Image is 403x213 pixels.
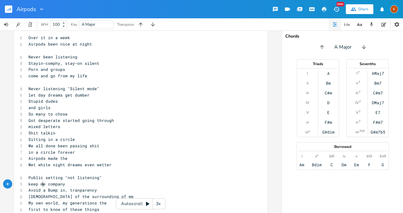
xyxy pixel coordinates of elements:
div: Bdim [312,162,322,167]
div: G [382,162,384,167]
div: vii° [305,130,310,134]
sup: 7 [359,99,361,104]
span: Avoid a Bump in, tranparency [28,187,97,193]
span: Never listening "Silent mode" [28,86,99,91]
div: AMaj7 [372,71,384,76]
div: Triads [297,62,339,66]
div: DMaj7 [372,100,384,105]
span: Stayin-comphy, stay-on silent [28,61,99,66]
div: Share [358,6,368,12]
span: Airpods [17,6,36,12]
span: in a circle forever [28,149,75,155]
div: Em [354,162,359,167]
div: E [327,110,330,115]
div: Autoscroll [116,198,165,209]
div: Am [299,162,304,167]
div: IV [355,100,359,105]
div: 3x [153,198,164,209]
div: bVII [380,154,386,159]
span: A Major [334,44,352,51]
sup: 7 [358,70,360,75]
div: ii [307,81,309,86]
div: Sevenths [347,62,388,66]
div: Key [71,23,77,26]
span: keep me company [28,181,65,187]
div: V [306,110,309,115]
sup: 7 [359,119,360,124]
div: G#dim [322,130,335,134]
button: New [330,4,342,15]
div: A [327,71,330,76]
span: Got desperate started going through [28,118,114,123]
div: vii [355,130,359,134]
button: K [390,2,398,16]
div: ii [356,81,358,86]
div: Bm [326,81,331,86]
div: G#m7b5 [371,130,385,134]
span: first to know of these things [28,207,99,212]
span: let day dreams get dumber [28,92,90,98]
div: Kat [390,5,398,13]
div: v [356,154,357,159]
div: iv [343,154,346,159]
div: D [327,100,330,105]
div: Bm7 [374,81,382,86]
div: i [301,154,302,159]
div: Transpose [117,23,134,26]
span: Airpods been nice at night [28,41,92,47]
div: F [368,162,371,167]
span: mixed letters [28,124,60,129]
span: So many to chose [28,111,68,117]
div: iii [306,90,309,95]
span: [DEMOGRAPHIC_DATA] of the surrounding of me [28,194,134,199]
sup: 7 [359,109,360,114]
span: and girls [28,105,50,110]
sup: 7 [359,90,360,94]
div: New [336,2,344,6]
span: A Major [82,22,95,27]
div: BPM [41,23,48,26]
div: F#m7 [373,120,383,125]
div: I [357,71,357,76]
span: Airpods made the [28,156,68,161]
div: Chords [285,34,400,39]
div: F#m [325,120,332,125]
div: IV [306,100,309,105]
span: Porn and groups [28,67,65,72]
div: V [356,110,358,115]
div: C#m7 [373,90,383,95]
span: Stupid dudes [28,98,58,104]
div: Dm [342,162,346,167]
span: My own world, my generations the [28,200,107,206]
span: Sitting in a circle [28,137,75,142]
div: vi [356,120,358,125]
div: Borrowed [297,145,389,149]
span: Never been listening [28,54,77,60]
span: Public setting "not listening" [28,175,102,180]
div: ii° [315,154,318,159]
span: Shit talkin [28,130,55,136]
span: come and go from my life [28,73,87,79]
div: I [307,71,308,76]
sup: 7b5 [359,129,365,134]
div: iii [356,90,358,95]
span: Over it in a week [28,35,70,40]
sup: 7 [358,80,360,85]
div: E7 [375,110,380,115]
div: bVI [367,154,372,159]
button: Share [346,4,373,14]
div: C#m [325,90,332,95]
span: We all done been passing shit [28,143,99,149]
span: Wet white night dreams even wetter [28,162,112,167]
div: bIII [329,154,334,159]
div: C [331,162,333,167]
div: vi [306,120,309,125]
